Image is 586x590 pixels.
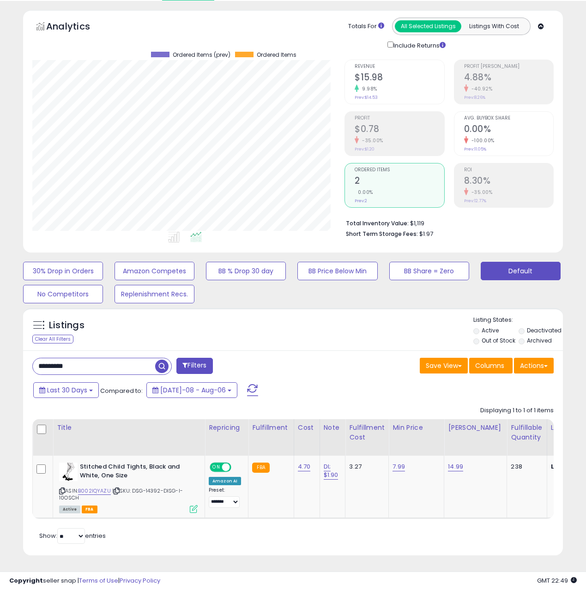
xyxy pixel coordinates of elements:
[32,335,73,343] div: Clear All Filters
[115,262,194,280] button: Amazon Competes
[57,423,201,433] div: Title
[395,20,461,32] button: All Selected Listings
[298,462,311,471] a: 4.70
[355,124,444,136] h2: $0.78
[359,137,383,144] small: -35.00%
[230,464,245,471] span: OFF
[324,423,342,433] div: Note
[355,72,444,84] h2: $15.98
[9,577,160,585] div: seller snap | |
[59,463,198,512] div: ASIN:
[481,262,561,280] button: Default
[346,217,547,228] li: $1,119
[355,175,444,188] h2: 2
[355,146,375,152] small: Prev: $1.20
[464,72,553,84] h2: 4.88%
[9,576,43,585] strong: Copyright
[176,358,212,374] button: Filters
[257,52,296,58] span: Ordered Items
[206,262,286,280] button: BB % Drop 30 day
[355,64,444,69] span: Revenue
[480,406,554,415] div: Displaying 1 to 1 of 1 items
[482,337,515,344] label: Out of Stock
[146,382,237,398] button: [DATE]-08 - Aug-06
[349,423,385,442] div: Fulfillment Cost
[59,487,183,501] span: | SKU: DSG-14392-DISG-I-10OSCH
[527,326,562,334] label: Deactivated
[464,116,553,121] span: Avg. Buybox Share
[475,361,504,370] span: Columns
[59,506,80,513] span: All listings currently available for purchase on Amazon
[252,423,290,433] div: Fulfillment
[23,285,103,303] button: No Competitors
[297,262,377,280] button: BB Price Below Min
[482,326,499,334] label: Active
[469,358,513,373] button: Columns
[100,386,143,395] span: Compared to:
[355,168,444,173] span: Ordered Items
[419,229,433,238] span: $1.97
[79,576,118,585] a: Terms of Use
[120,576,160,585] a: Privacy Policy
[80,463,192,482] b: Stitched Child Tights, Black and White, One Size
[393,423,440,433] div: Min Price
[468,137,495,144] small: -100.00%
[349,463,381,471] div: 3.27
[511,423,543,442] div: Fulfillable Quantity
[49,319,85,332] h5: Listings
[473,316,563,325] p: Listing States:
[527,337,552,344] label: Archived
[160,385,226,395] span: [DATE]-08 - Aug-06
[461,20,527,32] button: Listings With Cost
[359,85,377,92] small: 9.98%
[346,219,409,227] b: Total Inventory Value:
[209,423,244,433] div: Repricing
[46,20,108,35] h5: Analytics
[511,463,539,471] div: 238
[173,52,230,58] span: Ordered Items (prev)
[39,531,106,540] span: Show: entries
[324,462,338,480] a: DI; $1.90
[209,477,241,485] div: Amazon AI
[346,230,418,238] b: Short Term Storage Fees:
[468,85,493,92] small: -40.92%
[393,462,405,471] a: 7.99
[464,95,485,100] small: Prev: 8.26%
[464,198,486,204] small: Prev: 12.77%
[464,146,486,152] small: Prev: 11.05%
[468,189,493,196] small: -35.00%
[537,576,577,585] span: 2025-09-6 22:49 GMT
[464,175,553,188] h2: 8.30%
[78,487,111,495] a: B002IQYAZU
[464,168,553,173] span: ROI
[348,22,384,31] div: Totals For
[464,64,553,69] span: Profit [PERSON_NAME]
[355,95,378,100] small: Prev: $14.53
[209,487,241,508] div: Preset:
[47,385,87,395] span: Last 30 Days
[464,124,553,136] h2: 0.00%
[211,464,222,471] span: ON
[298,423,316,433] div: Cost
[514,358,554,373] button: Actions
[381,40,457,50] div: Include Returns
[355,189,373,196] small: 0.00%
[420,358,468,373] button: Save View
[115,285,194,303] button: Replenishment Recs.
[82,506,97,513] span: FBA
[448,423,503,433] div: [PERSON_NAME]
[355,198,367,204] small: Prev: 2
[389,262,469,280] button: BB Share = Zero
[448,462,463,471] a: 14.99
[33,382,99,398] button: Last 30 Days
[355,116,444,121] span: Profit
[252,463,269,473] small: FBA
[59,463,78,481] img: 41H61OjybXL._SL40_.jpg
[23,262,103,280] button: 30% Drop in Orders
